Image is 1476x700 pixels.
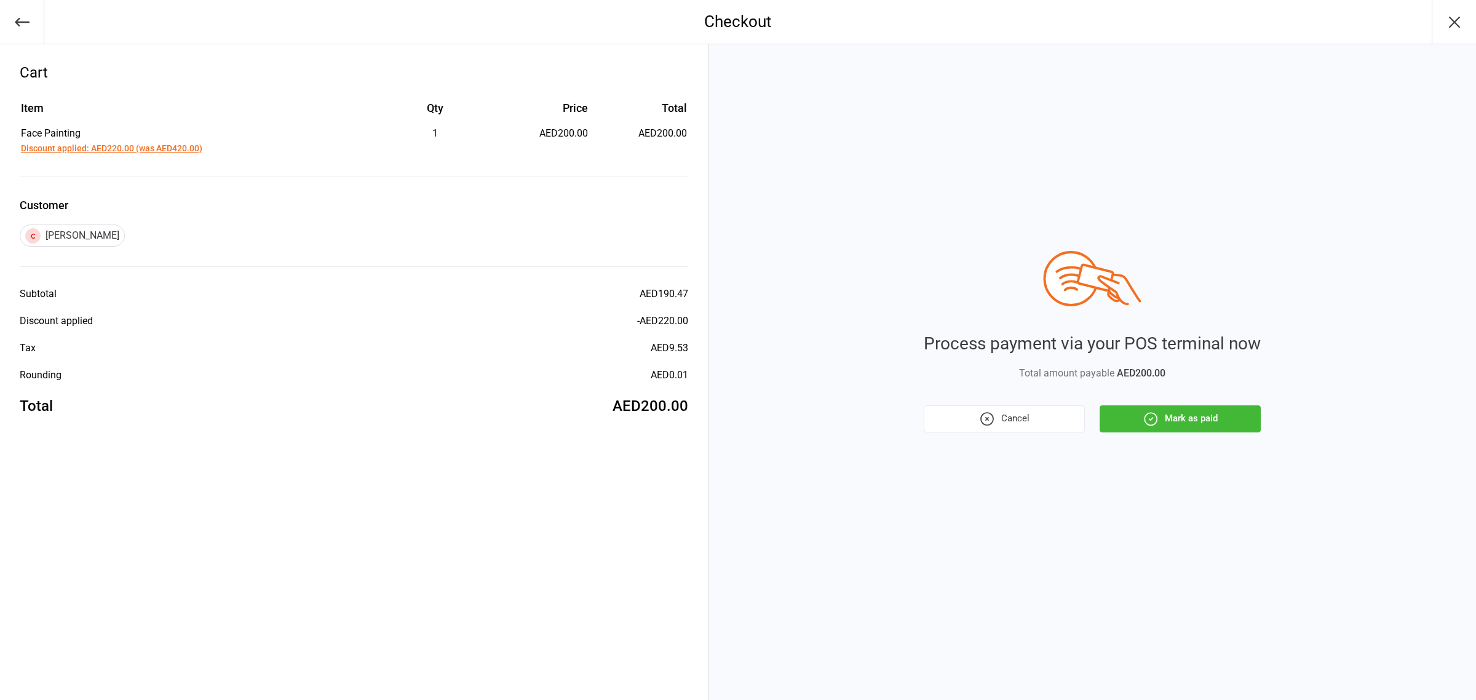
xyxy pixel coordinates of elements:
[21,100,380,125] th: Item
[490,100,588,116] div: Price
[924,331,1261,357] div: Process payment via your POS terminal now
[20,314,93,328] div: Discount applied
[593,100,687,125] th: Total
[924,405,1085,432] button: Cancel
[20,197,688,213] label: Customer
[20,341,36,356] div: Tax
[20,395,53,417] div: Total
[20,368,61,383] div: Rounding
[20,225,125,247] div: [PERSON_NAME]
[490,126,588,141] div: AED200.00
[381,100,489,125] th: Qty
[20,62,688,84] div: Cart
[21,127,81,139] span: Face Painting
[21,142,202,155] button: Discount applied: AED220.00 (was AED420.00)
[1100,405,1261,432] button: Mark as paid
[613,395,688,417] div: AED200.00
[637,314,688,328] div: - AED220.00
[381,126,489,141] div: 1
[924,366,1261,381] div: Total amount payable
[1117,367,1165,379] span: AED200.00
[20,287,57,301] div: Subtotal
[640,287,688,301] div: AED190.47
[651,368,688,383] div: AED0.01
[593,126,687,156] td: AED200.00
[651,341,688,356] div: AED9.53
